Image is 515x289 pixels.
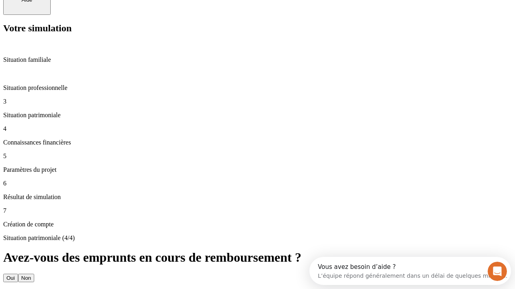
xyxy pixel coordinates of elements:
p: Situation familiale [3,56,512,63]
p: Création de compte [3,221,512,228]
p: 7 [3,207,512,214]
p: Situation patrimoniale [3,112,512,119]
p: 6 [3,180,512,187]
button: Non [18,274,34,282]
div: Oui [6,275,15,281]
h2: Votre simulation [3,23,512,34]
iframe: Intercom live chat [488,262,507,281]
p: Situation patrimoniale (4/4) [3,234,512,242]
iframe: Intercom live chat discovery launcher [309,257,511,285]
div: Non [21,275,31,281]
p: Situation professionnelle [3,84,512,92]
div: Ouvrir le Messenger Intercom [3,3,222,25]
p: Paramètres du projet [3,166,512,173]
p: Connaissances financières [3,139,512,146]
button: Oui [3,274,18,282]
div: Vous avez besoin d’aide ? [8,7,198,13]
p: Résultat de simulation [3,193,512,201]
p: 3 [3,98,512,105]
div: L’équipe répond généralement dans un délai de quelques minutes. [8,13,198,22]
h1: Avez-vous des emprunts en cours de remboursement ? [3,250,512,265]
p: 5 [3,153,512,160]
p: 4 [3,125,512,132]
